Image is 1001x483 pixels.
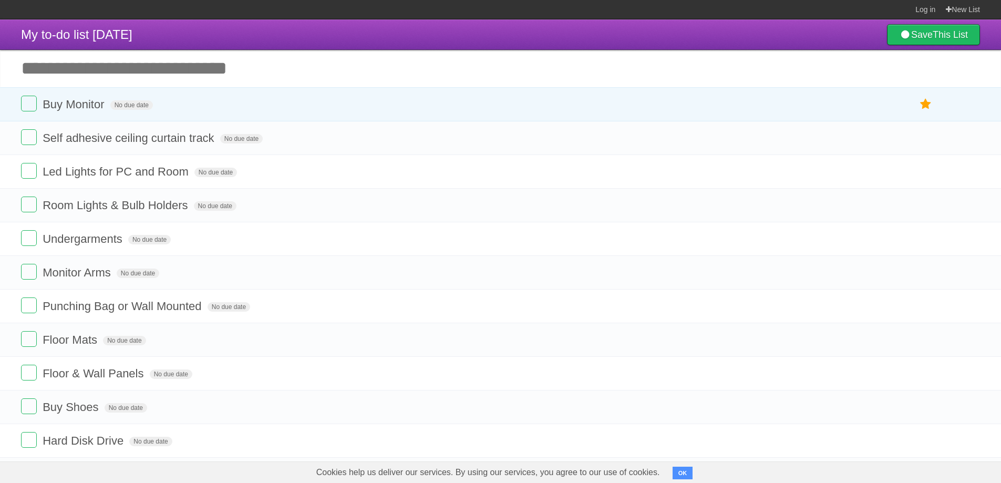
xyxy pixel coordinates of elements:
[673,467,693,479] button: OK
[43,333,100,346] span: Floor Mats
[43,434,126,447] span: Hard Disk Drive
[194,201,236,211] span: No due date
[43,367,146,380] span: Floor & Wall Panels
[933,29,968,40] b: This List
[21,398,37,414] label: Done
[103,336,146,345] span: No due date
[150,369,192,379] span: No due date
[43,98,107,111] span: Buy Monitor
[129,437,172,446] span: No due date
[110,100,153,110] span: No due date
[21,230,37,246] label: Done
[21,365,37,381] label: Done
[43,300,204,313] span: Punching Bag or Wall Mounted
[21,264,37,280] label: Done
[21,27,132,42] span: My to-do list [DATE]
[21,129,37,145] label: Done
[43,400,101,414] span: Buy Shoes
[916,96,936,113] label: Star task
[117,269,159,278] span: No due date
[194,168,237,177] span: No due date
[21,331,37,347] label: Done
[43,266,113,279] span: Monitor Arms
[43,199,190,212] span: Room Lights & Bulb Holders
[208,302,250,312] span: No due date
[21,197,37,212] label: Done
[220,134,263,143] span: No due date
[43,232,125,245] span: Undergarments
[887,24,980,45] a: SaveThis List
[306,462,670,483] span: Cookies help us deliver our services. By using our services, you agree to our use of cookies.
[21,297,37,313] label: Done
[21,163,37,179] label: Done
[43,165,191,178] span: Led Lights for PC and Room
[21,96,37,111] label: Done
[21,432,37,448] label: Done
[43,131,217,145] span: Self adhesive ceiling curtain track
[105,403,147,413] span: No due date
[128,235,171,244] span: No due date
